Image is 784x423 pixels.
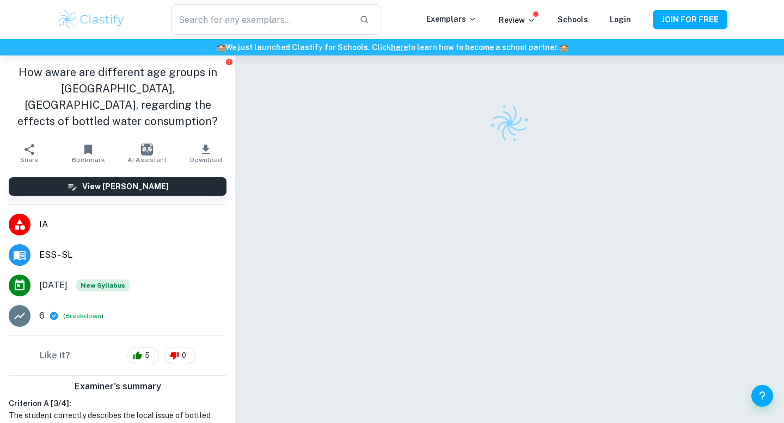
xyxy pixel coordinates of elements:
h6: Examiner's summary [4,380,231,393]
span: Bookmark [72,156,105,164]
button: Bookmark [59,138,118,169]
span: 🏫 [559,43,568,52]
div: 5 [127,347,159,364]
button: Report issue [225,58,233,66]
input: Search for any exemplars... [171,4,351,35]
button: AI Assistant [118,138,176,169]
h6: Like it? [40,349,70,362]
a: Login [610,15,631,24]
img: Clastify logo [483,97,536,150]
img: AI Assistant [141,144,153,155]
span: [DATE] [39,279,68,292]
button: Download [176,138,235,169]
button: Help and Feedback [751,385,773,407]
p: Review [499,14,536,26]
button: Breakdown [65,311,101,321]
span: IA [39,218,226,231]
div: 0 [164,347,195,364]
span: Download [190,156,222,164]
h6: View [PERSON_NAME] [82,181,169,192]
a: Schools [558,15,588,24]
button: JOIN FOR FREE [653,10,727,29]
span: Share [20,156,39,164]
span: 5 [139,350,156,361]
h6: We just launched Clastify for Schools. Click to learn how to become a school partner. [2,41,782,53]
button: View [PERSON_NAME] [9,177,226,196]
span: New Syllabus [76,279,130,291]
span: AI Assistant [127,156,167,164]
span: ( ) [63,311,103,321]
div: Starting from the May 2026 session, the ESS IA requirements have changed. We created this exempla... [76,279,130,291]
span: 🏫 [216,43,225,52]
h6: Criterion A [ 3 / 4 ]: [9,397,226,409]
p: Exemplars [426,13,477,25]
span: 0 [176,350,192,361]
a: here [391,43,408,52]
h1: How aware are different age groups in [GEOGRAPHIC_DATA], [GEOGRAPHIC_DATA], regarding the effects... [9,64,226,129]
span: ESS - SL [39,248,226,262]
img: Clastify logo [57,9,126,30]
p: 6 [39,309,45,322]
